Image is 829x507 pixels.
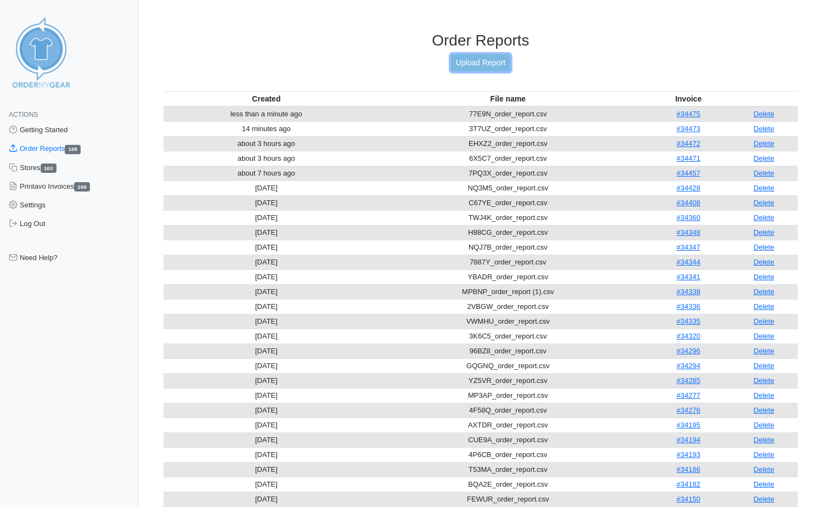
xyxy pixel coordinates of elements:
[676,228,700,236] a: #34348
[369,299,647,314] td: 2VBGW_order_report.csv
[369,477,647,492] td: BQA2E_order_report.csv
[676,406,700,414] a: #34276
[369,314,647,329] td: VWMHU_order_report.csv
[369,166,647,181] td: 7PQ3X_order_report.csv
[676,495,700,503] a: #34150
[676,362,700,370] a: #34294
[676,184,700,192] a: #34428
[676,480,700,488] a: #34182
[676,436,700,444] a: #34194
[369,210,647,225] td: TWJ4K_order_report.csv
[163,121,369,136] td: 14 minutes ago
[754,243,775,251] a: Delete
[676,169,700,177] a: #34457
[451,54,510,71] a: Upload Report
[754,376,775,385] a: Delete
[369,403,647,418] td: 4F58Q_order_report.csv
[676,317,700,325] a: #34335
[163,31,798,50] h3: Order Reports
[754,154,775,162] a: Delete
[676,465,700,474] a: #34186
[163,388,369,403] td: [DATE]
[163,462,369,477] td: [DATE]
[163,284,369,299] td: [DATE]
[163,151,369,166] td: about 3 hours ago
[754,228,775,236] a: Delete
[676,125,700,133] a: #34473
[369,106,647,122] td: 77E9N_order_report.csv
[369,181,647,195] td: NQ3M5_order_report.csv
[163,269,369,284] td: [DATE]
[163,447,369,462] td: [DATE]
[754,110,775,118] a: Delete
[676,450,700,459] a: #34193
[676,243,700,251] a: #34347
[754,362,775,370] a: Delete
[163,106,369,122] td: less than a minute ago
[163,432,369,447] td: [DATE]
[163,329,369,343] td: [DATE]
[676,347,700,355] a: #34296
[754,184,775,192] a: Delete
[676,139,700,148] a: #34472
[676,110,700,118] a: #34475
[163,181,369,195] td: [DATE]
[163,136,369,151] td: about 3 hours ago
[754,199,775,207] a: Delete
[676,391,700,399] a: #34277
[647,91,730,106] th: Invoice
[754,495,775,503] a: Delete
[369,136,647,151] td: EHXZ2_order_report.csv
[754,347,775,355] a: Delete
[163,91,369,106] th: Created
[676,376,700,385] a: #34285
[369,121,647,136] td: 3T7UZ_order_report.csv
[369,269,647,284] td: YBADR_order_report.csv
[369,151,647,166] td: 6X5C7_order_report.csv
[754,317,775,325] a: Delete
[754,288,775,296] a: Delete
[754,465,775,474] a: Delete
[369,358,647,373] td: GQGNQ_order_report.csv
[369,343,647,358] td: 96BZ8_order_report.csv
[754,450,775,459] a: Delete
[9,111,38,119] span: Actions
[676,154,700,162] a: #34471
[163,373,369,388] td: [DATE]
[754,139,775,148] a: Delete
[163,240,369,255] td: [DATE]
[369,225,647,240] td: H88CG_order_report.csv
[163,195,369,210] td: [DATE]
[74,182,90,191] span: 168
[163,477,369,492] td: [DATE]
[163,255,369,269] td: [DATE]
[676,258,700,266] a: #34344
[754,125,775,133] a: Delete
[369,329,647,343] td: 3K6C5_order_report.csv
[754,169,775,177] a: Delete
[754,421,775,429] a: Delete
[676,288,700,296] a: #34338
[754,258,775,266] a: Delete
[369,240,647,255] td: NQJ7B_order_report.csv
[41,164,57,173] span: 163
[163,418,369,432] td: [DATE]
[369,255,647,269] td: 7887Y_order_report.csv
[754,213,775,222] a: Delete
[369,447,647,462] td: 4P6CB_order_report.csv
[163,358,369,373] td: [DATE]
[676,302,700,311] a: #34336
[754,480,775,488] a: Delete
[163,166,369,181] td: about 7 hours ago
[676,332,700,340] a: #34320
[369,195,647,210] td: C67YE_order_report.csv
[676,421,700,429] a: #34195
[754,273,775,281] a: Delete
[676,199,700,207] a: #34408
[163,225,369,240] td: [DATE]
[369,462,647,477] td: T53MA_order_report.csv
[369,432,647,447] td: CUE9A_order_report.csv
[676,213,700,222] a: #34360
[369,418,647,432] td: AXTDR_order_report.csv
[754,332,775,340] a: Delete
